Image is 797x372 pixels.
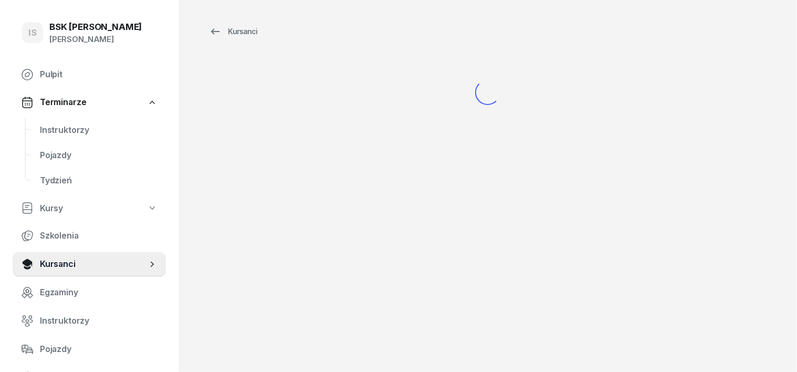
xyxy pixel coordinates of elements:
span: Pulpit [40,68,158,81]
span: Kursanci [40,257,147,271]
a: Instruktorzy [32,118,166,143]
div: [PERSON_NAME] [49,33,142,46]
a: Egzaminy [13,280,166,305]
a: Pulpit [13,62,166,87]
span: Instruktorzy [40,123,158,137]
span: Tydzień [40,174,158,188]
span: Pojazdy [40,149,158,162]
span: Instruktorzy [40,314,158,328]
a: Tydzień [32,168,166,193]
a: Kursanci [200,21,267,42]
span: Egzaminy [40,286,158,299]
a: Szkolenia [13,223,166,249]
span: Terminarze [40,96,86,109]
span: Szkolenia [40,229,158,243]
a: Pojazdy [13,337,166,362]
a: Terminarze [13,90,166,115]
a: Kursanci [13,252,166,277]
a: Kursy [13,197,166,221]
a: Pojazdy [32,143,166,168]
span: Pojazdy [40,343,158,356]
span: Kursy [40,202,63,215]
a: Instruktorzy [13,308,166,334]
div: BSK [PERSON_NAME] [49,23,142,32]
span: IS [28,28,37,37]
div: Kursanci [209,25,257,38]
